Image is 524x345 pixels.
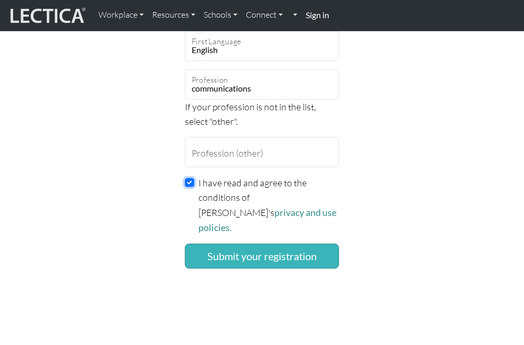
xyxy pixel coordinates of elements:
button: Submit your registration [185,244,339,269]
a: Sign in [302,4,333,27]
img: lecticalive [8,6,86,25]
strong: Sign in [306,10,329,20]
label: I have read and agree to the conditions of [PERSON_NAME]'s [198,175,339,235]
span: If your profession is not in the list, select "other". [185,101,316,127]
a: Schools [199,4,242,26]
a: Connect [242,4,287,26]
a: Workplace [94,4,148,26]
a: privacy and use policies. [198,207,336,233]
input: Profession (other) [185,137,339,167]
a: Resources [148,4,199,26]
